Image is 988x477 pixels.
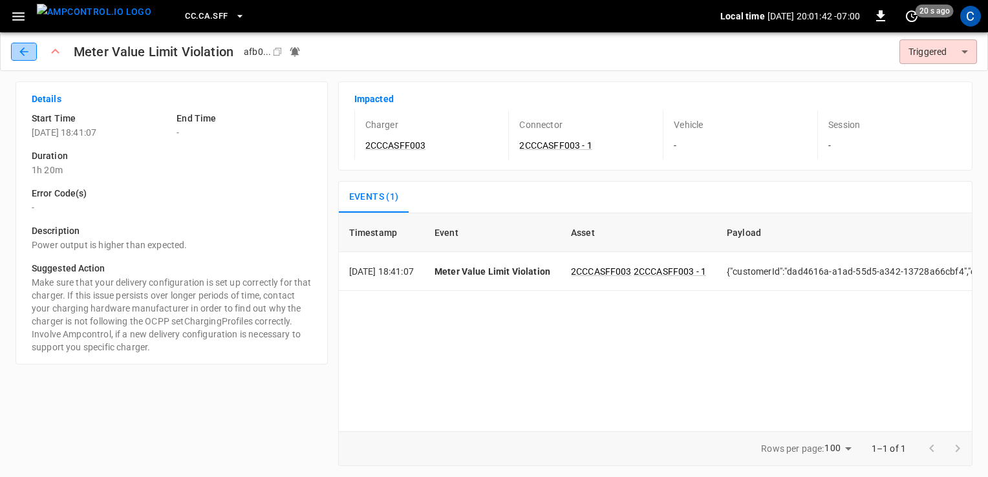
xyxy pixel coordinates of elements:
div: Notifications sent [289,46,301,58]
h6: Error Code(s) [32,187,312,201]
p: Local time [720,10,765,23]
p: Session [828,118,860,131]
img: ampcontrol.io logo [37,4,151,20]
p: Make sure that your delivery configuration is set up correctly for that charger. If this issue pe... [32,276,312,354]
a: 2CCCASFF003 - 1 [519,140,592,151]
button: Events (1) [339,182,409,213]
div: Triggered [899,39,977,64]
p: - [32,201,312,214]
p: Charger [365,118,398,131]
h6: Description [32,224,312,238]
p: 1–1 of 1 [872,442,906,455]
td: [DATE] 18:41:07 [339,252,424,291]
p: [DATE] 20:01:42 -07:00 [768,10,860,23]
th: Asset [561,213,716,252]
button: CC.CA.SFF [180,4,250,29]
div: profile-icon [960,6,981,26]
div: - [817,111,956,160]
p: Impacted [354,92,956,105]
th: Event [424,213,561,252]
div: sessions table [338,213,972,431]
p: Rows per page: [761,442,824,455]
h6: Suggested Action [32,262,312,276]
h6: End Time [177,112,311,126]
a: 2CCCASFF003 [571,266,632,277]
div: copy [272,45,285,59]
span: 20 s ago [916,5,954,17]
div: - [663,111,802,160]
p: Vehicle [674,118,703,131]
p: - [177,126,311,139]
a: 2CCCASFF003 [365,140,426,151]
h6: Start Time [32,112,166,126]
button: set refresh interval [901,6,922,26]
div: 100 [824,439,855,458]
h1: Meter Value Limit Violation [74,41,233,62]
p: Connector [519,118,562,131]
p: Power output is higher than expected. [32,238,312,251]
p: 1h 20m [32,164,312,176]
span: CC.CA.SFF [185,9,228,24]
h6: Duration [32,149,312,164]
a: 2CCCASFF003 - 1 [634,266,706,277]
p: Meter Value Limit Violation [435,265,550,278]
th: Timestamp [339,213,424,252]
p: [DATE] 18:41:07 [32,126,166,139]
div: afb0 ... [244,45,272,58]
